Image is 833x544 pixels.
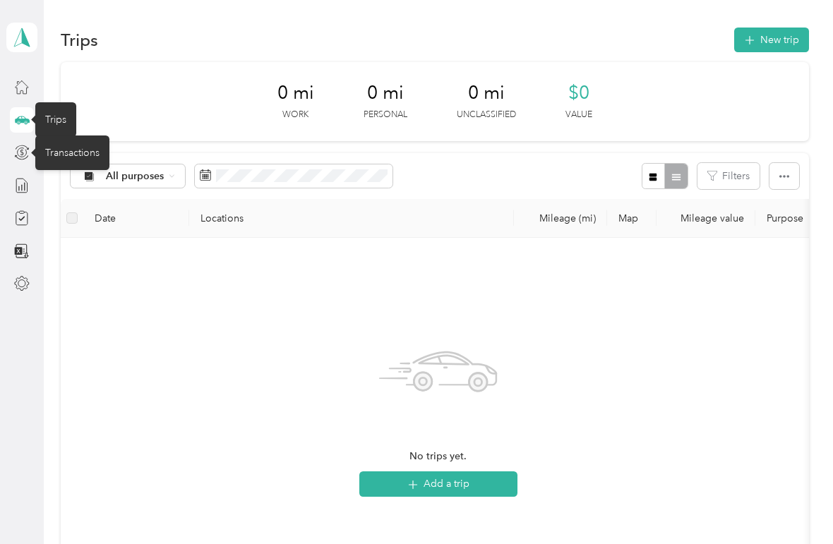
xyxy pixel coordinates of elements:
span: No trips yet. [409,449,467,464]
span: 0 mi [468,82,505,104]
th: Map [607,199,657,238]
span: $0 [568,82,589,104]
button: Add a trip [359,471,517,497]
button: New trip [734,28,809,52]
p: Personal [364,109,407,121]
span: All purposes [106,171,164,181]
p: Value [565,109,592,121]
th: Mileage value [657,199,755,238]
h1: Trips [61,32,98,47]
span: 0 mi [277,82,314,104]
div: Transactions [35,135,109,170]
span: 0 mi [367,82,404,104]
iframe: Everlance-gr Chat Button Frame [754,465,833,544]
div: Trips [35,102,76,137]
p: Work [282,109,308,121]
th: Locations [189,199,514,238]
p: Unclassified [457,109,516,121]
th: Mileage (mi) [514,199,607,238]
button: Filters [697,163,760,189]
th: Date [83,199,189,238]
